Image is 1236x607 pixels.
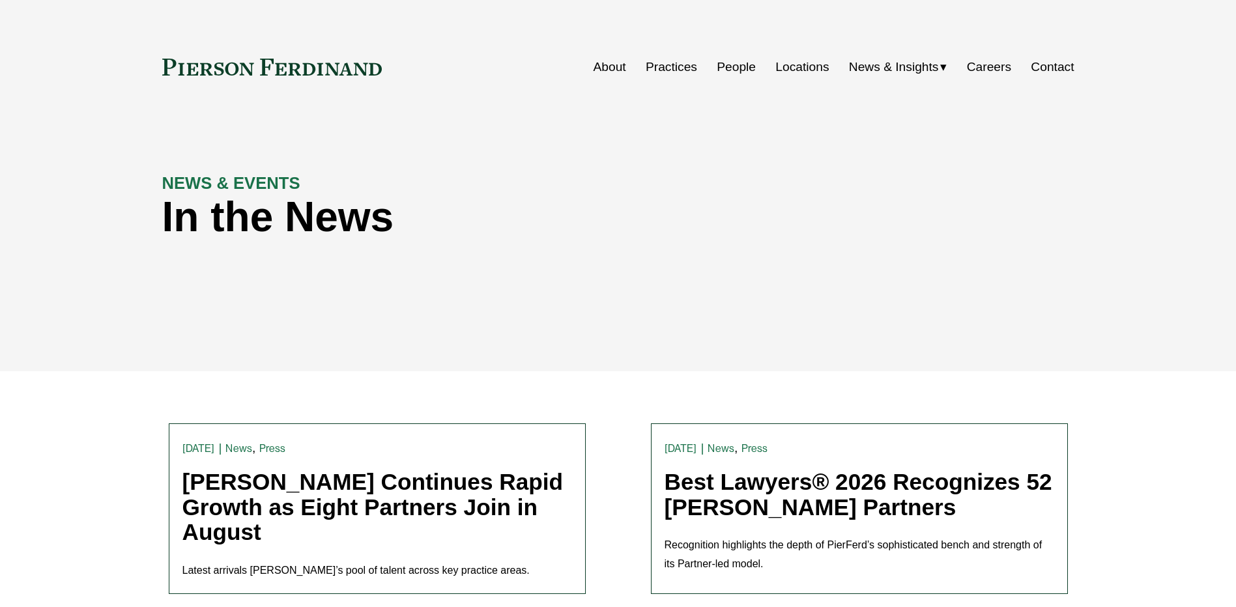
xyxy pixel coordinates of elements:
[665,469,1052,520] a: Best Lawyers® 2026 Recognizes 52 [PERSON_NAME] Partners
[252,441,255,455] span: ,
[259,442,286,455] a: Press
[162,174,300,192] strong: NEWS & EVENTS
[182,469,564,544] a: [PERSON_NAME] Continues Rapid Growth as Eight Partners Join in August
[1031,55,1074,79] a: Contact
[162,193,846,241] h1: In the News
[225,442,252,455] a: News
[849,55,947,79] a: folder dropdown
[665,536,1054,574] p: Recognition highlights the depth of PierFerd’s sophisticated bench and strength of its Partner-le...
[775,55,829,79] a: Locations
[708,442,734,455] a: News
[717,55,756,79] a: People
[182,561,572,580] p: Latest arrivals [PERSON_NAME]’s pool of talent across key practice areas.
[734,441,738,455] span: ,
[182,444,215,454] time: [DATE]
[967,55,1011,79] a: Careers
[646,55,697,79] a: Practices
[665,444,697,454] time: [DATE]
[741,442,768,455] a: Press
[849,56,939,79] span: News & Insights
[594,55,626,79] a: About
